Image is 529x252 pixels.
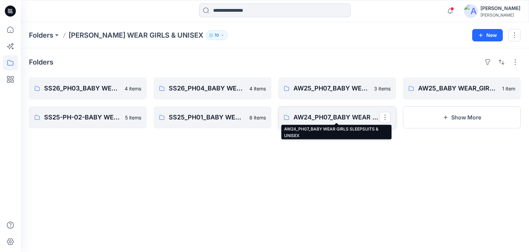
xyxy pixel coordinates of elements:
[480,4,520,12] div: [PERSON_NAME]
[125,85,141,92] p: 4 items
[249,85,266,92] p: 4 items
[169,84,245,93] p: SS26_PH04_BABY WEAR _GIRLS & UNISEXS
[403,77,521,99] a: AW25_BABY WEAR_GIRLS & UNISEX1 item
[29,58,53,66] h4: Folders
[502,85,515,92] p: 1 item
[169,113,245,122] p: SS25_PH01_BABY WEAR GIRLS & UNI
[374,85,391,92] p: 3 items
[293,113,380,122] p: AW24_PH07_BABY WEAR GIRLS SLEEPSUITS & UNISEX
[206,30,228,40] button: 10
[480,12,520,18] div: [PERSON_NAME]
[154,106,271,128] a: SS25_PH01_BABY WEAR GIRLS & UNI8 items
[215,31,219,39] p: 10
[69,30,203,40] p: [PERSON_NAME] WEAR GIRLS & UNISEX
[29,106,147,128] a: SS25-PH-02-BABY WEAR_ GIRLS & UNISEXS5 items
[249,114,266,121] p: 8 items
[278,106,396,128] a: AW24_PH07_BABY WEAR GIRLS SLEEPSUITS & UNISEX
[278,77,396,99] a: AW25_PH07_BABY WEAR _GIRLS & UNISEXS3 items
[293,84,370,93] p: AW25_PH07_BABY WEAR _GIRLS & UNISEXS
[472,29,503,41] button: New
[44,113,121,122] p: SS25-PH-02-BABY WEAR_ GIRLS & UNISEXS
[464,4,478,18] img: avatar
[125,114,141,121] p: 5 items
[29,30,53,40] a: Folders
[154,77,271,99] a: SS26_PH04_BABY WEAR _GIRLS & UNISEXS4 items
[403,106,521,128] button: Show More
[29,77,147,99] a: SS26_PH03_BABY WEAR_GIRLS & UNISEXS4 items
[418,84,498,93] p: AW25_BABY WEAR_GIRLS & UNISEX
[44,84,121,93] p: SS26_PH03_BABY WEAR_GIRLS & UNISEXS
